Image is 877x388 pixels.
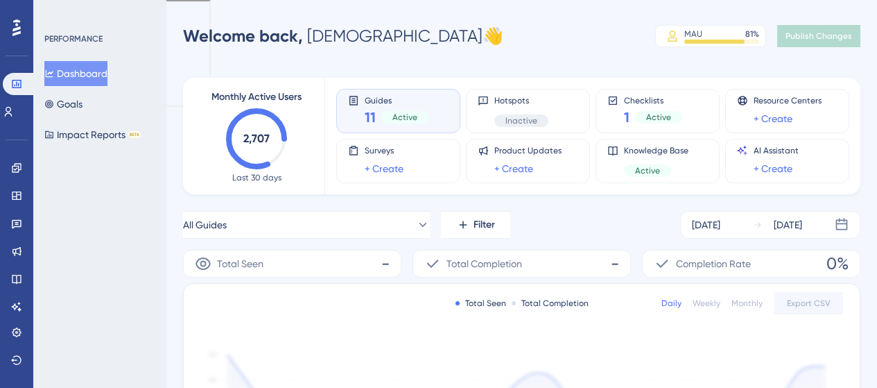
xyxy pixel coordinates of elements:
div: PERFORMANCE [44,33,103,44]
a: + Create [494,160,533,177]
span: Checklists [624,95,682,105]
div: Total Seen [455,298,506,309]
span: Welcome back, [183,26,303,46]
span: Resource Centers [754,95,822,106]
span: Active [392,112,417,123]
div: [DEMOGRAPHIC_DATA] 👋 [183,25,503,47]
a: + Create [365,160,403,177]
span: Monthly Active Users [211,89,302,106]
div: Weekly [693,298,720,309]
span: Filter [474,217,495,233]
div: 81 % [745,28,759,40]
span: Export CSV [787,298,831,309]
span: Last 30 days [232,172,281,183]
span: AI Assistant [754,145,799,156]
span: Inactive [505,115,537,126]
button: Filter [441,211,510,239]
button: Impact ReportsBETA [44,122,141,147]
div: [DATE] [692,217,720,233]
text: 2,707 [243,132,270,145]
span: Total Completion [446,255,522,272]
button: Export CSV [774,292,843,314]
div: [DATE] [774,217,802,233]
span: 11 [365,108,376,127]
span: Knowledge Base [624,145,688,156]
div: Monthly [731,298,763,309]
span: Active [646,112,671,123]
span: Publish Changes [785,31,852,42]
a: + Create [754,110,792,127]
button: Publish Changes [777,25,860,47]
span: Active [635,165,660,176]
span: Guides [365,95,428,105]
div: Total Completion [512,298,589,309]
span: Total Seen [217,255,263,272]
span: 0% [826,253,849,275]
div: MAU [684,28,702,40]
button: All Guides [183,211,430,239]
span: Completion Rate [676,255,751,272]
button: Dashboard [44,61,107,86]
span: 1 [624,108,629,127]
span: Surveys [365,145,403,156]
button: Goals [44,92,83,117]
span: All Guides [183,217,227,233]
div: BETA [128,131,141,138]
div: Daily [661,298,681,309]
a: + Create [754,160,792,177]
span: Product Updates [494,145,562,156]
span: Hotspots [494,95,548,106]
span: - [381,253,390,275]
span: - [611,253,619,275]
